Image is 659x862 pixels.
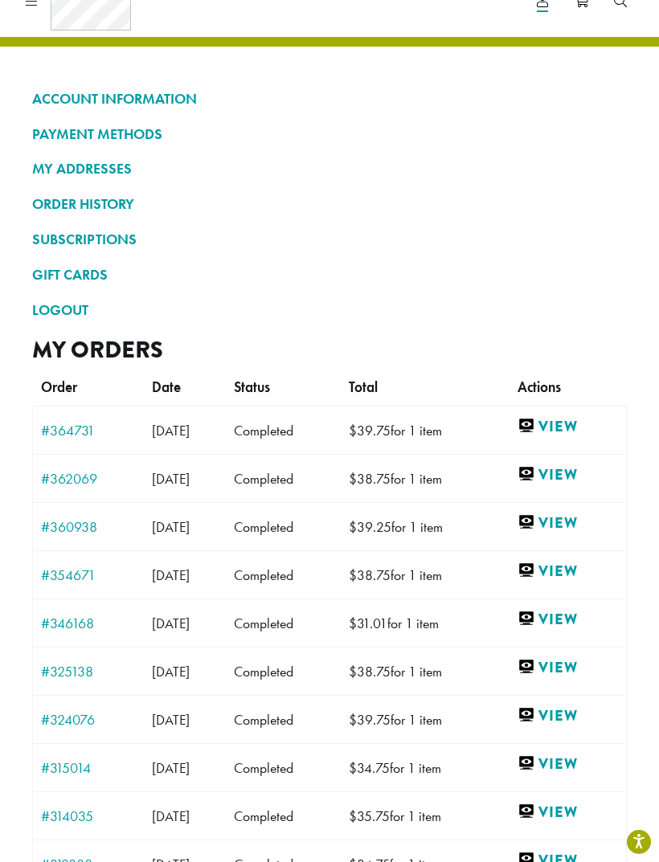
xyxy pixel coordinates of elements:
a: MY ADDRESSES [32,155,627,182]
span: $ [349,759,357,777]
a: View [518,464,618,484]
a: View [518,657,618,677]
td: for 1 item [341,744,509,792]
td: for 1 item [341,406,509,455]
span: [DATE] [152,566,190,584]
span: 38.75 [349,663,391,680]
a: View [518,416,618,436]
span: 39.75 [349,711,391,729]
a: #315014 [41,761,136,775]
span: $ [349,470,357,488]
td: Completed [226,503,342,551]
a: View [518,513,618,533]
a: #362069 [41,472,136,486]
span: 38.75 [349,470,391,488]
td: for 1 item [341,455,509,503]
nav: Account pages [32,85,627,337]
span: Order [41,378,77,396]
span: Date [152,378,181,396]
a: SUBSCRIPTIONS [32,226,627,253]
span: $ [349,518,357,536]
span: [DATE] [152,759,190,777]
td: for 1 item [341,696,509,744]
td: Completed [226,599,342,648]
td: Completed [226,696,342,744]
span: $ [349,615,357,632]
span: 38.75 [349,566,391,584]
a: View [518,561,618,581]
a: PAYMENT METHODS [32,121,627,148]
a: View [518,754,618,774]
span: [DATE] [152,711,190,729]
span: [DATE] [152,470,190,488]
span: [DATE] [152,422,190,439]
span: $ [349,807,357,825]
td: for 1 item [341,648,509,696]
span: $ [349,663,357,680]
span: 39.25 [349,518,391,536]
a: #364731 [41,423,136,438]
span: $ [349,422,357,439]
a: GIFT CARDS [32,261,627,288]
h2: My Orders [32,336,627,364]
a: #314035 [41,809,136,823]
td: for 1 item [341,599,509,648]
td: Completed [226,648,342,696]
td: Completed [226,551,342,599]
a: #346168 [41,616,136,631]
span: Status [234,378,270,396]
td: for 1 item [341,551,509,599]
span: 34.75 [349,759,390,777]
a: ACCOUNT INFORMATION [32,85,627,112]
a: #324076 [41,713,136,727]
td: Completed [226,792,342,840]
td: Completed [226,744,342,792]
a: #360938 [41,520,136,534]
span: [DATE] [152,663,190,680]
a: View [518,609,618,629]
span: $ [349,711,357,729]
a: View [518,705,618,725]
span: [DATE] [152,518,190,536]
a: ORDER HISTORY [32,190,627,218]
td: Completed [226,406,342,455]
span: 39.75 [349,422,391,439]
td: for 1 item [341,792,509,840]
a: LOGOUT [32,296,627,324]
td: for 1 item [341,503,509,551]
a: View [518,802,618,822]
span: 35.75 [349,807,390,825]
span: $ [349,566,357,584]
td: Completed [226,455,342,503]
span: 31.01 [349,615,387,632]
span: Total [349,378,378,396]
a: #354671 [41,568,136,582]
span: [DATE] [152,807,190,825]
a: #325138 [41,664,136,679]
span: [DATE] [152,615,190,632]
span: Actions [518,378,561,396]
